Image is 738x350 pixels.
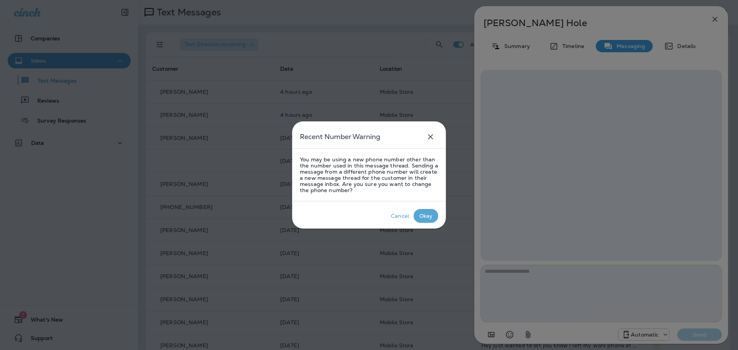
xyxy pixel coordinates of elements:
[386,209,414,223] button: Cancel
[414,209,438,223] button: Okay
[300,131,380,143] h5: Recent Number Warning
[300,156,438,193] p: You may be using a new phone number other than the number used in this message thread. Sending a ...
[423,129,438,144] button: close
[419,213,433,219] div: Okay
[391,213,409,219] div: Cancel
